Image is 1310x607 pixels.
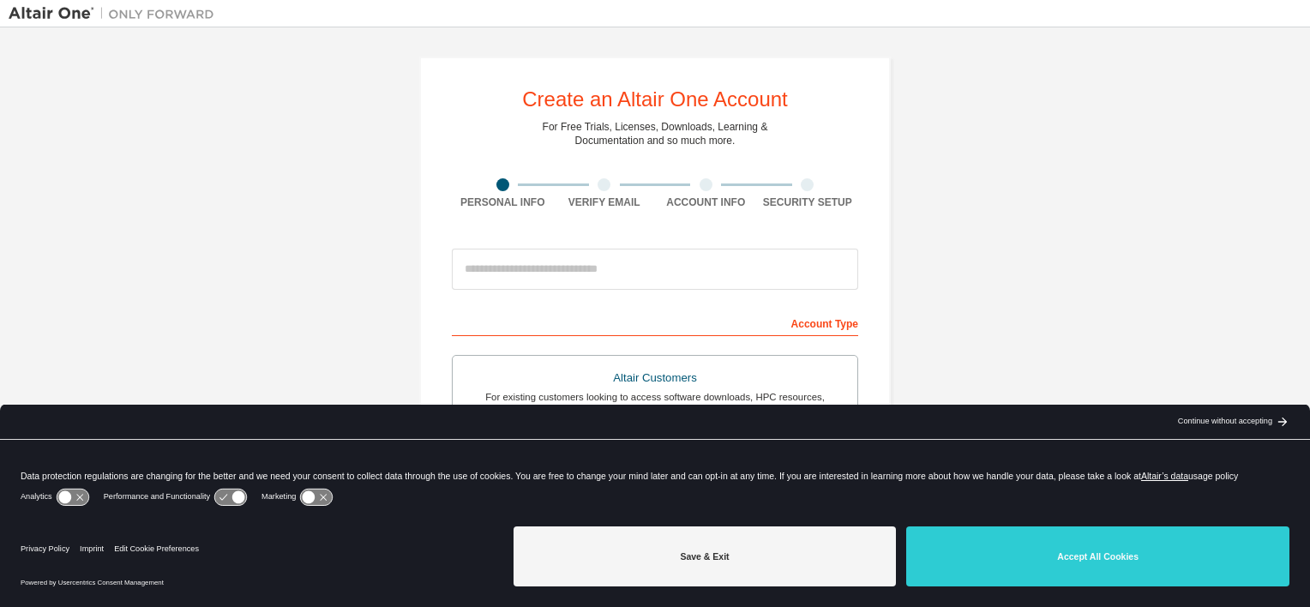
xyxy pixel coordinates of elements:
img: Altair One [9,5,223,22]
div: Altair Customers [463,366,847,390]
div: Account Type [452,309,858,336]
div: Personal Info [452,195,554,209]
div: Verify Email [554,195,656,209]
div: Account Info [655,195,757,209]
div: Security Setup [757,195,859,209]
div: For Free Trials, Licenses, Downloads, Learning & Documentation and so much more. [543,120,768,147]
div: Create an Altair One Account [522,89,788,110]
div: For existing customers looking to access software downloads, HPC resources, community, trainings ... [463,390,847,418]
